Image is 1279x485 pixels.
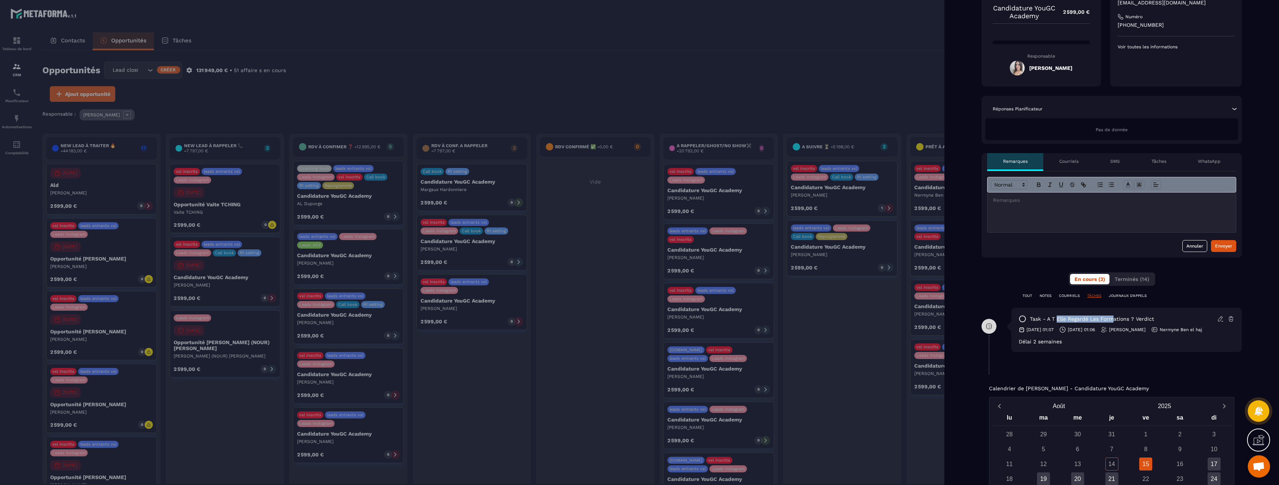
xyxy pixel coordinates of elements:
div: 31 [1105,428,1118,441]
p: [DATE] 01:07 [1027,327,1054,333]
div: lu [992,413,1027,426]
div: 7 [1105,443,1118,456]
span: Terminés (14) [1115,276,1149,282]
div: 8 [1139,443,1152,456]
div: 3 [1208,428,1221,441]
p: [DATE] 01:06 [1068,327,1095,333]
button: En cours (3) [1070,274,1109,284]
div: 28 [1003,428,1016,441]
div: je [1095,413,1129,426]
span: Pas de donnée [1096,127,1128,132]
div: me [1060,413,1095,426]
h5: [PERSON_NAME] [1029,65,1072,71]
button: Open years overlay [1112,400,1217,413]
div: 4 [1003,443,1016,456]
p: [PERSON_NAME] [1109,327,1146,333]
div: 30 [1071,428,1084,441]
p: Réponses Planificateur [993,106,1043,112]
div: ve [1129,413,1163,426]
div: 15 [1139,457,1152,471]
p: TOUT [1022,293,1032,298]
button: Next month [1217,401,1231,411]
p: Calendrier de [PERSON_NAME] - Candidature YouGC Academy [989,385,1149,391]
div: 13 [1071,457,1084,471]
a: Ouvrir le chat [1248,455,1270,478]
span: En cours (3) [1075,276,1105,282]
div: ma [1027,413,1061,426]
p: COURRIELS [1059,293,1080,298]
div: 11 [1003,457,1016,471]
div: 14 [1105,457,1118,471]
div: sa [1163,413,1197,426]
p: Remarques [1003,158,1028,164]
button: Terminés (14) [1110,274,1154,284]
p: Responsable [993,54,1090,59]
div: 1 [1139,428,1152,441]
div: 29 [1037,428,1050,441]
p: SMS [1110,158,1120,164]
div: 6 [1071,443,1084,456]
p: Nermyne Ben el haj [1160,327,1202,333]
div: 16 [1173,457,1186,471]
p: task - A t elle regardé les formations ? Verdict [1030,316,1154,323]
div: di [1197,413,1231,426]
button: Envoyer [1211,240,1236,252]
div: 5 [1037,443,1050,456]
p: WhatsApp [1198,158,1221,164]
div: Délai 2 semaines [1019,339,1234,345]
p: NOTES [1040,293,1051,298]
div: 2 [1173,428,1186,441]
button: Open months overlay [1006,400,1112,413]
p: Courriels [1059,158,1079,164]
p: Tâches [1151,158,1166,164]
div: Envoyer [1215,242,1232,250]
button: Annuler [1182,240,1207,252]
div: 10 [1208,443,1221,456]
div: 17 [1208,457,1221,471]
p: JOURNAUX D'APPELS [1109,293,1147,298]
div: 12 [1037,457,1050,471]
div: 9 [1173,443,1186,456]
p: TÂCHES [1087,293,1101,298]
button: Previous month [992,401,1006,411]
